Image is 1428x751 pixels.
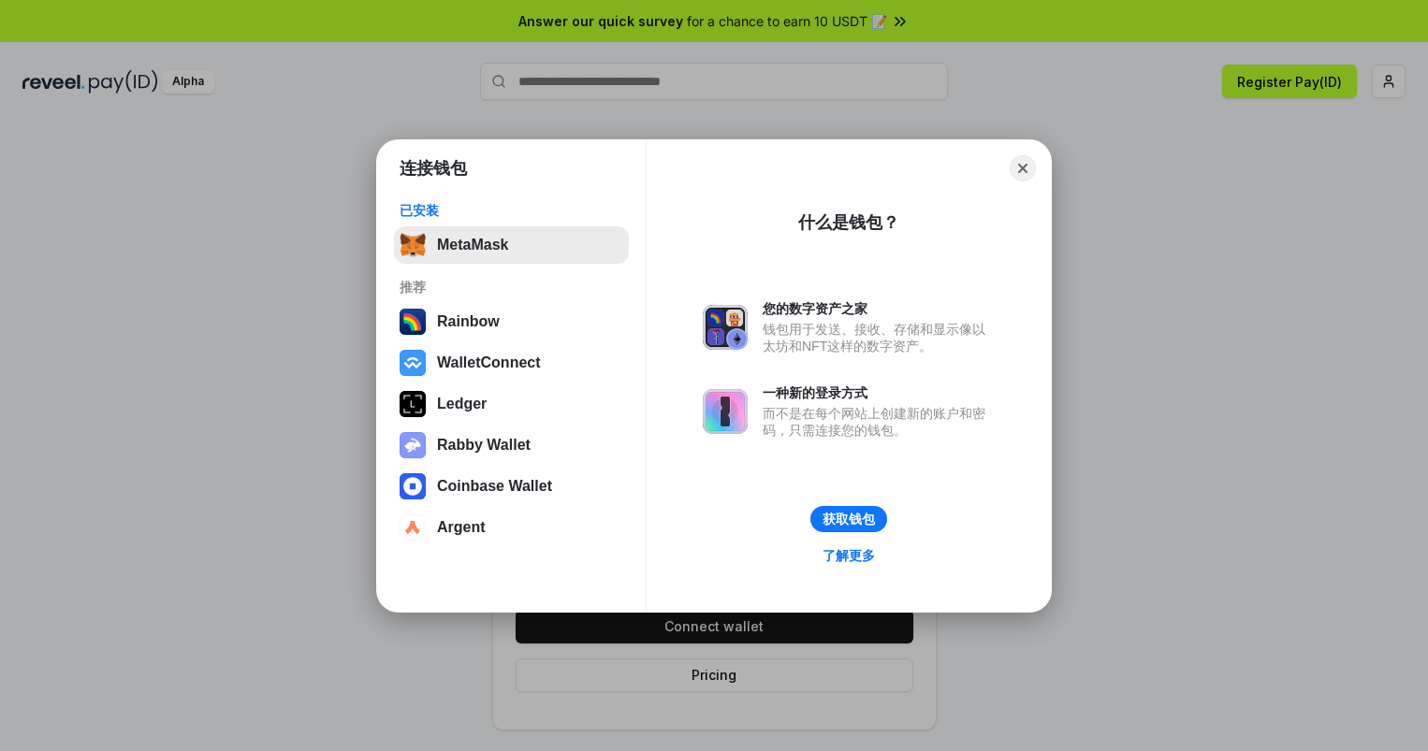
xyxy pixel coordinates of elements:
div: Rabby Wallet [437,437,531,454]
h1: 连接钱包 [400,157,467,180]
button: MetaMask [394,226,629,264]
div: MetaMask [437,237,508,253]
img: svg+xml,%3Csvg%20xmlns%3D%22http%3A%2F%2Fwww.w3.org%2F2000%2Fsvg%22%20fill%3D%22none%22%20viewBox... [703,389,748,434]
div: 获取钱包 [823,511,875,527]
div: Coinbase Wallet [437,478,552,495]
div: 钱包用于发送、接收、存储和显示像以太坊和NFT这样的数字资产。 [763,321,995,354]
div: 什么是钱包？ [798,211,899,234]
div: 一种新的登录方式 [763,384,995,401]
img: svg+xml,%3Csvg%20fill%3D%22none%22%20height%3D%2233%22%20viewBox%3D%220%200%2035%2033%22%20width%... [400,232,426,258]
img: svg+xml,%3Csvg%20width%3D%2228%22%20height%3D%2228%22%20viewBox%3D%220%200%2028%2028%22%20fill%3D... [400,473,426,499]
button: Ledger [394,385,629,423]
button: Close [1010,155,1036,181]
img: svg+xml,%3Csvg%20xmlns%3D%22http%3A%2F%2Fwww.w3.org%2F2000%2Fsvg%22%20fill%3D%22none%22%20viewBox... [703,305,748,350]
div: 了解更多 [823,547,875,564]
div: Rainbow [437,313,500,330]
img: svg+xml,%3Csvg%20width%3D%2228%22%20height%3D%2228%22%20viewBox%3D%220%200%2028%2028%22%20fill%3D... [400,350,426,376]
img: svg+xml,%3Csvg%20width%3D%22120%22%20height%3D%22120%22%20viewBox%3D%220%200%20120%20120%22%20fil... [400,309,426,335]
img: svg+xml,%3Csvg%20xmlns%3D%22http%3A%2F%2Fwww.w3.org%2F2000%2Fsvg%22%20width%3D%2228%22%20height%3... [400,391,426,417]
button: Argent [394,509,629,546]
button: Rainbow [394,303,629,340]
button: Coinbase Wallet [394,468,629,505]
button: 获取钱包 [810,506,887,532]
div: 已安装 [400,202,623,219]
a: 了解更多 [811,543,886,568]
div: 推荐 [400,279,623,296]
div: WalletConnect [437,354,541,371]
div: 您的数字资产之家 [763,300,995,317]
div: Ledger [437,396,487,412]
button: WalletConnect [394,344,629,382]
img: svg+xml,%3Csvg%20width%3D%2228%22%20height%3D%2228%22%20viewBox%3D%220%200%2028%2028%22%20fill%3D... [400,514,426,541]
div: Argent [437,519,486,536]
button: Rabby Wallet [394,426,629,464]
div: 而不是在每个网站上创建新的账户和密码，只需连接您的钱包。 [763,405,995,439]
img: svg+xml,%3Csvg%20xmlns%3D%22http%3A%2F%2Fwww.w3.org%2F2000%2Fsvg%22%20fill%3D%22none%22%20viewBox... [400,432,426,458]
